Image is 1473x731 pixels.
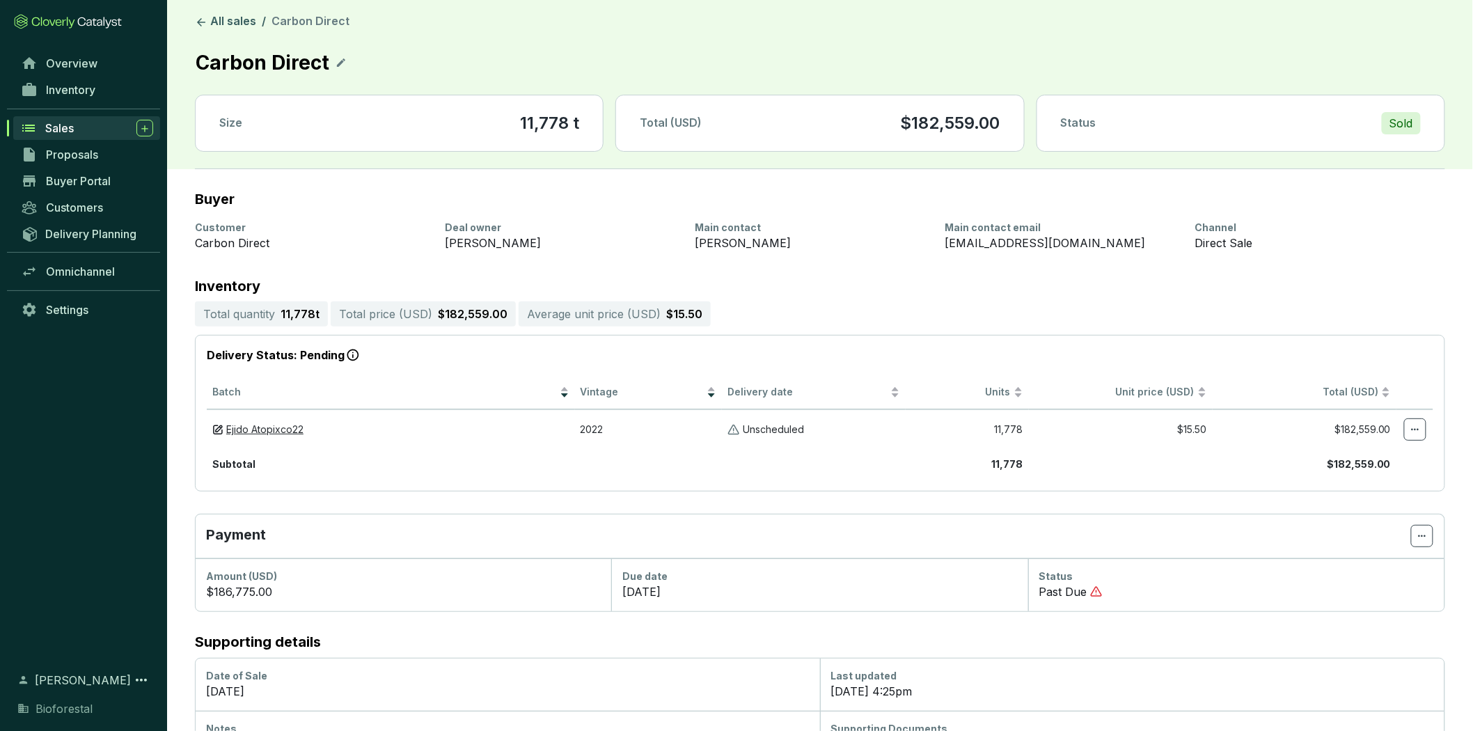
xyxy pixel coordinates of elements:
[45,121,74,135] span: Sales
[727,423,740,437] img: Unscheduled
[195,279,1445,293] p: Inventory
[14,298,160,322] a: Settings
[271,14,349,28] span: Carbon Direct
[695,235,928,251] div: [PERSON_NAME]
[13,116,160,140] a: Sales
[906,409,1028,449] td: 11,778
[206,669,809,683] div: Date of Sale
[527,306,661,322] p: Average unit price ( USD )
[1195,221,1428,235] div: Channel
[906,376,1028,410] th: Units
[1039,569,1433,583] div: Status
[1327,458,1391,470] b: $182,559.00
[520,112,579,134] section: 11,778 t
[195,47,330,78] p: Carbon Direct
[206,583,600,600] div: $186,775.00
[206,683,809,700] div: [DATE]
[445,221,678,235] div: Deal owner
[581,386,704,399] span: Vintage
[1195,235,1428,251] div: Direct Sale
[195,634,1445,650] h2: Supporting details
[831,683,1434,700] div: [DATE] 4:25pm
[45,227,136,241] span: Delivery Planning
[14,143,160,166] a: Proposals
[622,583,661,600] p: [DATE]
[262,14,266,31] li: /
[339,306,432,322] p: Total price ( USD )
[46,201,103,214] span: Customers
[640,116,702,129] span: Total (USD)
[46,174,111,188] span: Buyer Portal
[14,196,160,219] a: Customers
[195,221,428,235] div: Customer
[212,386,557,399] span: Batch
[1029,409,1213,449] td: $15.50
[35,672,131,689] span: [PERSON_NAME]
[743,423,804,437] p: Unscheduled
[901,112,1000,134] p: $182,559.00
[207,347,1433,365] p: Delivery Status: Pending
[727,386,888,399] span: Delivery date
[911,386,1010,399] span: Units
[14,260,160,283] a: Omnichannel
[1061,116,1096,131] p: Status
[722,376,906,410] th: Delivery date
[695,221,928,235] div: Main contact
[1323,386,1378,398] span: Total (USD)
[206,570,277,582] span: Amount (USD)
[945,235,1179,251] div: [EMAIL_ADDRESS][DOMAIN_NAME]
[226,423,304,437] a: Ejido Atopixco22
[992,458,1023,470] b: 11,778
[1116,386,1195,398] span: Unit price (USD)
[666,306,702,322] p: $15.50
[219,116,242,131] p: Size
[195,191,235,207] h2: Buyer
[14,52,160,75] a: Overview
[14,169,160,193] a: Buyer Portal
[14,222,160,245] a: Delivery Planning
[212,423,223,437] img: draft
[46,303,88,317] span: Settings
[36,700,93,717] span: Bioforestal
[14,78,160,102] a: Inventory
[575,409,722,449] td: 2022
[1213,409,1396,449] td: $182,559.00
[622,569,1016,583] div: Due date
[206,525,1411,547] p: Payment
[438,306,507,322] p: $182,559.00
[195,235,428,251] div: Carbon Direct
[1039,583,1087,600] p: Past Due
[945,221,1179,235] div: Main contact email
[445,235,678,251] div: [PERSON_NAME]
[46,265,115,278] span: Omnichannel
[203,306,275,322] p: Total quantity
[46,148,98,162] span: Proposals
[212,458,255,470] b: Subtotal
[207,376,575,410] th: Batch
[831,669,1434,683] div: Last updated
[575,376,722,410] th: Vintage
[281,306,320,322] p: 11,778 t
[46,83,95,97] span: Inventory
[192,14,259,31] a: All sales
[46,56,97,70] span: Overview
